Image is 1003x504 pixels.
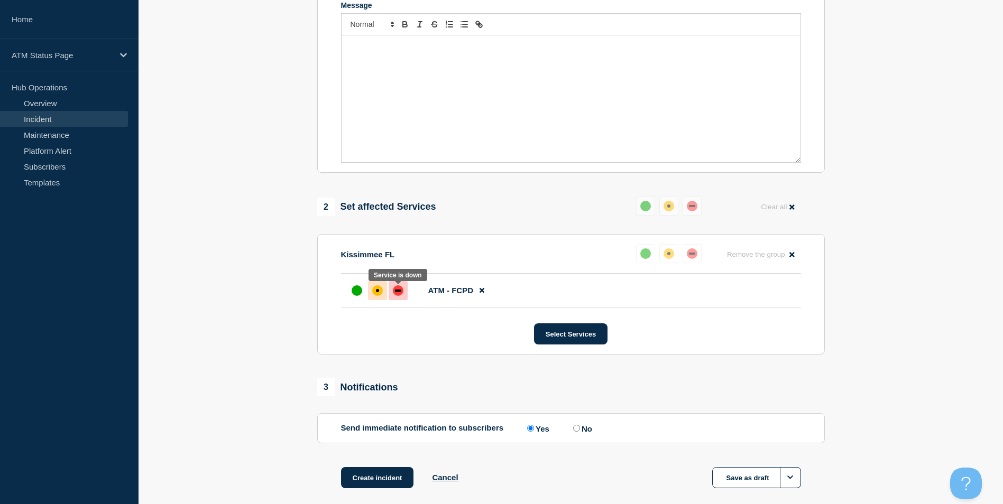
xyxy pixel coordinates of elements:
input: Yes [527,425,534,432]
button: Clear all [754,197,800,217]
button: Select Services [534,323,608,344]
div: affected [664,201,674,211]
button: affected [659,197,678,216]
div: Send immediate notification to subscribers [341,423,801,433]
span: ATM - FCPD [428,286,474,295]
div: affected [664,248,674,259]
input: No [573,425,580,432]
iframe: Help Scout Beacon - Open [950,468,982,499]
button: up [636,244,655,263]
button: Save as draft [712,467,801,488]
div: Message [341,1,801,10]
button: down [683,197,702,216]
button: down [683,244,702,263]
button: Cancel [432,473,458,482]
button: Toggle strikethrough text [427,18,442,31]
p: Kissimmee FL [341,250,395,259]
button: Options [780,467,801,488]
button: Toggle bulleted list [457,18,472,31]
div: up [352,285,362,296]
button: affected [659,244,678,263]
span: Font size [346,18,398,31]
button: Toggle ordered list [442,18,457,31]
label: No [570,423,592,433]
div: Service is down [374,272,422,279]
div: down [393,285,403,296]
span: 2 [317,198,335,216]
div: up [640,248,651,259]
button: Toggle italic text [412,18,427,31]
div: Message [342,35,800,162]
div: down [687,248,697,259]
div: up [640,201,651,211]
span: 3 [317,378,335,396]
p: ATM Status Page [12,51,113,60]
p: Send immediate notification to subscribers [341,423,504,433]
button: Create incident [341,467,414,488]
span: Remove the group [727,250,785,258]
button: up [636,197,655,216]
button: Toggle link [472,18,486,31]
button: Toggle bold text [398,18,412,31]
label: Yes [524,423,549,433]
div: affected [372,285,383,296]
div: Notifications [317,378,398,396]
button: Remove the group [721,244,801,265]
div: Set affected Services [317,198,436,216]
div: down [687,201,697,211]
